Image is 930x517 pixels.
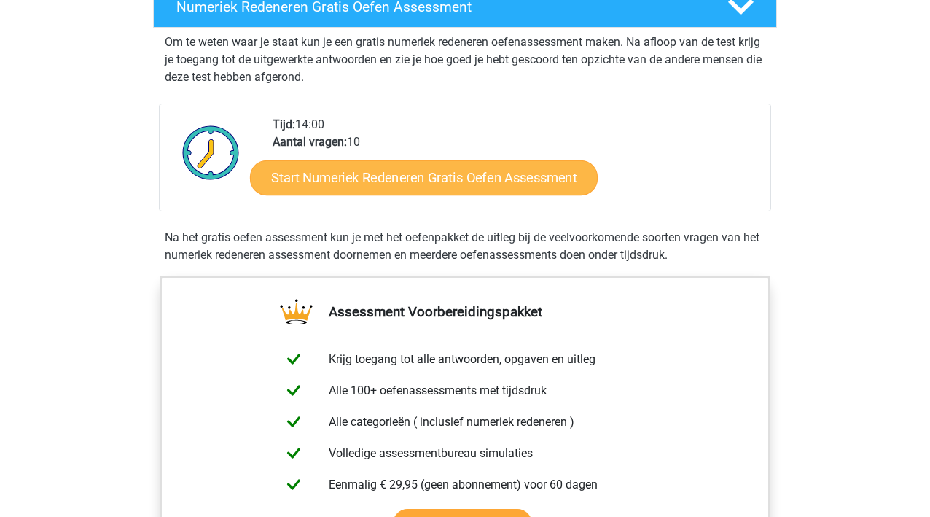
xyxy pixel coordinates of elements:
p: Om te weten waar je staat kun je een gratis numeriek redeneren oefenassessment maken. Na afloop v... [165,34,765,86]
b: Aantal vragen: [273,135,347,149]
div: 14:00 10 [262,116,770,211]
div: Na het gratis oefen assessment kun je met het oefenpakket de uitleg bij de veelvoorkomende soorte... [159,229,771,264]
img: Klok [174,116,248,189]
b: Tijd: [273,117,295,131]
a: Start Numeriek Redeneren Gratis Oefen Assessment [250,160,598,195]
